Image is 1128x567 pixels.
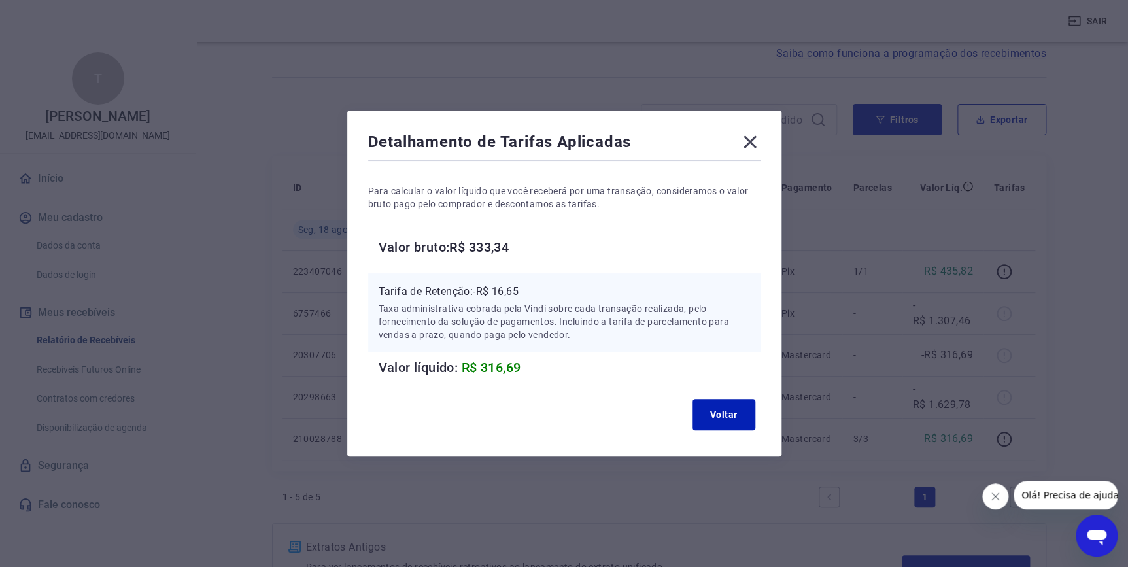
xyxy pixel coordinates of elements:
[982,483,1008,509] iframe: Fechar mensagem
[368,131,761,158] div: Detalhamento de Tarifas Aplicadas
[692,399,755,430] button: Voltar
[8,9,110,20] span: Olá! Precisa de ajuda?
[379,237,761,258] h6: Valor bruto: R$ 333,34
[462,360,521,375] span: R$ 316,69
[1014,481,1118,509] iframe: Mensagem da empresa
[379,302,750,341] p: Taxa administrativa cobrada pela Vindi sobre cada transação realizada, pelo fornecimento da soluç...
[379,357,761,378] h6: Valor líquido:
[1076,515,1118,557] iframe: Botão para abrir a janela de mensagens
[368,184,761,211] p: Para calcular o valor líquido que você receberá por uma transação, consideramos o valor bruto pag...
[379,284,750,300] p: Tarifa de Retenção: -R$ 16,65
